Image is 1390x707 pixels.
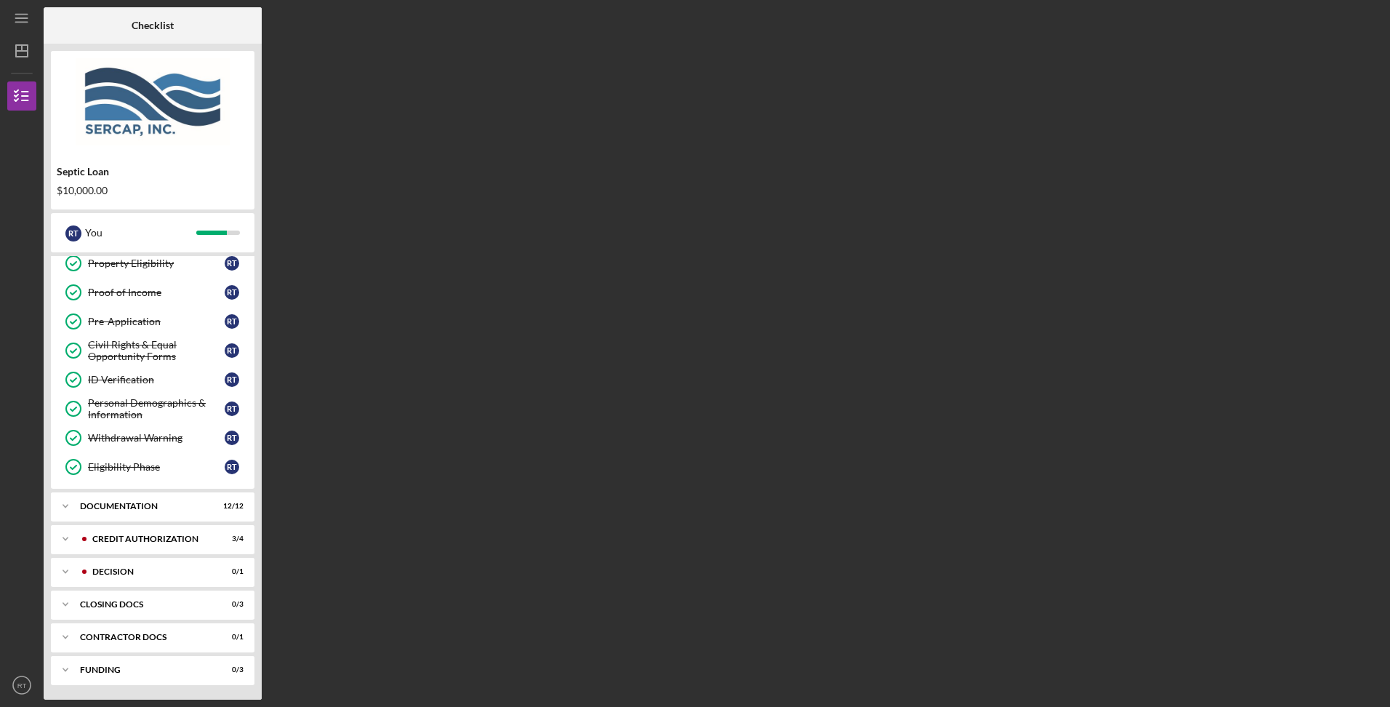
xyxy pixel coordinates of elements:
a: Civil Rights & Equal Opportunity FormsRT [58,336,247,365]
div: Personal Demographics & Information [88,397,225,420]
a: Pre-ApplicationRT [58,307,247,336]
div: 0 / 3 [217,666,244,674]
div: 0 / 3 [217,600,244,609]
text: RT [17,682,27,690]
div: Documentation [80,502,207,511]
div: ID Verification [88,374,225,386]
div: Septic Loan [57,166,249,177]
div: 0 / 1 [217,567,244,576]
div: 0 / 1 [217,633,244,642]
div: Contractor Docs [80,633,207,642]
a: Personal Demographics & InformationRT [58,394,247,423]
div: 12 / 12 [217,502,244,511]
div: CREDIT AUTHORIZATION [92,535,207,543]
div: You [85,220,196,245]
a: Proof of IncomeRT [58,278,247,307]
div: Property Eligibility [88,257,225,269]
div: $10,000.00 [57,185,249,196]
div: R T [225,460,239,474]
div: R T [225,285,239,300]
img: Product logo [51,58,254,145]
div: Proof of Income [88,287,225,298]
a: Property EligibilityRT [58,249,247,278]
b: Checklist [132,20,174,31]
div: R T [225,314,239,329]
a: Eligibility PhaseRT [58,452,247,482]
div: Pre-Application [88,316,225,327]
div: R T [225,372,239,387]
div: Decision [92,567,207,576]
div: R T [225,402,239,416]
div: Civil Rights & Equal Opportunity Forms [88,339,225,362]
div: Withdrawal Warning [88,432,225,444]
button: RT [7,671,36,700]
a: ID VerificationRT [58,365,247,394]
div: R T [225,431,239,445]
div: Funding [80,666,207,674]
div: R T [225,256,239,271]
div: Eligibility Phase [88,461,225,473]
div: 3 / 4 [217,535,244,543]
a: Withdrawal WarningRT [58,423,247,452]
div: CLOSING DOCS [80,600,207,609]
div: R T [225,343,239,358]
div: R T [65,225,81,241]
